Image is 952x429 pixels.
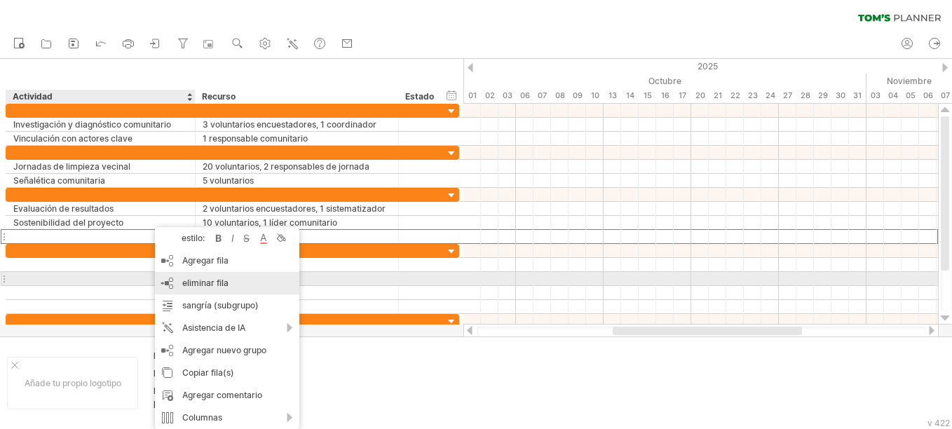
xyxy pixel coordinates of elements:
[866,88,884,103] div: Monday, 3 November 2025
[13,202,188,215] div: Evaluación de resultados
[586,88,604,103] div: Friday, 10 October 2025
[13,216,188,229] div: Sostenibilidad del proyecto
[203,216,391,229] div: 10 voluntarios, 1 líder comunitario
[919,88,937,103] div: Thursday, 6 November 2025
[884,88,902,103] div: Tuesday, 4 November 2025
[182,255,229,266] font: Agregar fila
[203,118,391,131] div: 3 voluntarios encuestadores, 1 coordinador
[463,88,481,103] div: Wednesday, 1 October 2025
[902,88,919,103] div: Wednesday, 5 November 2025
[161,233,212,243] div: estilo:
[481,88,498,103] div: Thursday, 2 October 2025
[796,88,814,103] div: Tuesday, 28 October 2025
[463,74,866,88] div: October 2025
[498,88,516,103] div: Friday, 3 October 2025
[203,202,391,215] div: 2 voluntarios encuestadores, 1 sistematizador
[155,317,299,339] div: Asistencia de IA
[13,160,188,173] div: Jornadas de limpieza vecinal
[761,88,779,103] div: Friday, 24 October 2025
[202,90,390,104] div: Recurso
[154,367,231,379] div: Fecha:
[533,88,551,103] div: Tuesday, 7 October 2025
[405,90,436,104] div: Estado
[569,88,586,103] div: Thursday, 9 October 2025
[709,88,726,103] div: Tuesday, 21 October 2025
[621,88,639,103] div: Tuesday, 14 October 2025
[831,88,849,103] div: Thursday, 30 October 2025
[154,385,231,409] div: Número de proyecto
[726,88,744,103] div: Wednesday, 22 October 2025
[155,339,299,362] div: Agregar nuevo grupo
[674,88,691,103] div: Friday, 17 October 2025
[927,418,950,428] div: v 422
[182,300,259,311] font: sangría (subgrupo)
[182,278,229,288] span: eliminar fila
[604,88,621,103] div: Monday, 13 October 2025
[25,378,121,388] font: Añade tu propio logotipo
[13,118,188,131] div: Investigación y diagnóstico comunitario
[849,88,866,103] div: Friday, 31 October 2025
[516,88,533,103] div: Monday, 6 October 2025
[203,174,391,187] div: 5 voluntarios
[814,88,831,103] div: Wednesday, 29 October 2025
[155,407,299,429] div: Columnas
[639,88,656,103] div: Wednesday, 15 October 2025
[13,90,187,104] div: Actividad
[13,174,188,187] div: Señalética comunitaria
[656,88,674,103] div: Thursday, 16 October 2025
[551,88,569,103] div: Wednesday, 8 October 2025
[155,384,299,407] div: Agregar comentario
[13,132,188,145] div: Vinculación con actores clave
[203,160,391,173] div: 20 voluntarios, 2 responsables de jornada
[154,350,231,362] div: Proyecto:
[155,362,299,384] div: Copiar fila(s)
[691,88,709,103] div: Monday, 20 October 2025
[779,88,796,103] div: Monday, 27 October 2025
[203,132,391,145] div: 1 responsable comunitario
[744,88,761,103] div: Thursday, 23 October 2025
